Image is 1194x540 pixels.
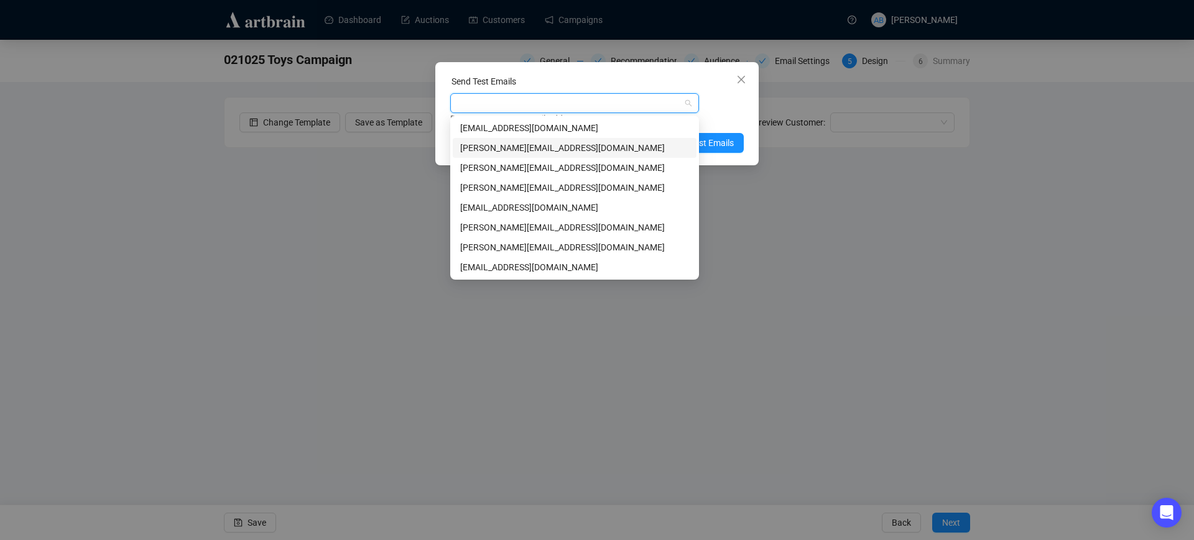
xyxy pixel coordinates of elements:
div: [PERSON_NAME][EMAIL_ADDRESS][DOMAIN_NAME] [460,240,689,254]
label: Send Test Emails [451,76,516,86]
button: Close [731,70,751,89]
span: Send Test Emails [669,136,734,150]
div: [EMAIL_ADDRESS][DOMAIN_NAME] [460,121,689,135]
div: l.mcgeachin@twgaze.co.uk [453,237,696,257]
div: a.bonnett@twgaze.co.uk [453,138,696,158]
div: rebecca.e@artbrain.co [453,158,696,178]
div: [EMAIL_ADDRESS][DOMAIN_NAME] [460,260,689,274]
div: [PERSON_NAME][EMAIL_ADDRESS][DOMAIN_NAME] [460,221,689,234]
div: a.bonnett@twgze.co.uk [453,178,696,198]
div: Open Intercom Messenger [1152,498,1182,528]
span: close [736,75,746,85]
div: [PERSON_NAME][EMAIL_ADDRESS][DOMAIN_NAME] [460,161,689,175]
div: [PERSON_NAME][EMAIL_ADDRESS][DOMAIN_NAME] [460,181,689,194]
div: d.woods@twgaze.co.uk [453,217,696,237]
div: m.brand@twgaze.co.uk [453,118,696,138]
div: [EMAIL_ADDRESS][DOMAIN_NAME] [460,201,689,214]
div: auctions@twgaze.co.uk [453,257,696,277]
div: dannowoods87@gmail.com [453,198,696,217]
div: [PERSON_NAME][EMAIL_ADDRESS][DOMAIN_NAME] [460,141,689,155]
